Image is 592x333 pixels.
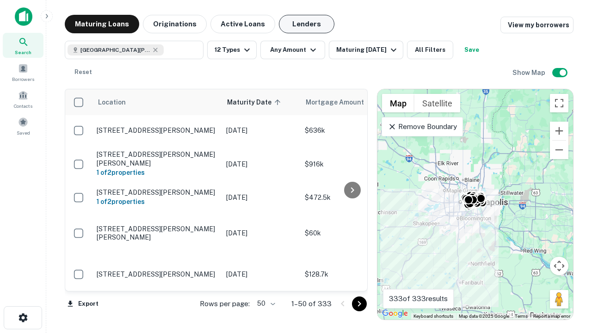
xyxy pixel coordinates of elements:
iframe: Chat Widget [546,259,592,303]
p: [STREET_ADDRESS][PERSON_NAME] [97,270,217,278]
p: $636k [305,125,397,136]
span: Contacts [14,102,32,110]
p: $472.5k [305,192,397,203]
p: $916k [305,159,397,169]
button: Show satellite imagery [414,94,460,112]
th: Mortgage Amount [300,89,402,115]
button: Save your search to get updates of matches that match your search criteria. [457,41,487,59]
div: 0 0 [377,89,573,320]
button: Originations [143,15,207,33]
img: capitalize-icon.png [15,7,32,26]
div: Maturing [DATE] [336,44,399,55]
h6: Show Map [512,68,547,78]
p: $60k [305,228,397,238]
a: Borrowers [3,60,43,85]
button: 12 Types [207,41,257,59]
p: [STREET_ADDRESS][PERSON_NAME][PERSON_NAME] [97,225,217,241]
button: Maturing [DATE] [329,41,403,59]
a: Terms (opens in new tab) [515,314,528,319]
th: Maturity Date [222,89,300,115]
span: Map data ©2025 Google [459,314,509,319]
p: [STREET_ADDRESS][PERSON_NAME][PERSON_NAME] [97,150,217,167]
a: View my borrowers [500,17,573,33]
span: Maturity Date [227,97,284,108]
a: Saved [3,113,43,138]
button: Maturing Loans [65,15,139,33]
span: Search [15,49,31,56]
button: Map camera controls [550,257,568,275]
a: Open this area in Google Maps (opens a new window) [380,308,410,320]
h6: 1 of 2 properties [97,197,217,207]
button: All Filters [407,41,453,59]
div: 50 [253,297,277,310]
button: Toggle fullscreen view [550,94,568,112]
button: Any Amount [260,41,325,59]
a: Contacts [3,86,43,111]
p: [DATE] [226,125,296,136]
span: Borrowers [12,75,34,83]
p: [DATE] [226,192,296,203]
button: Zoom out [550,141,568,159]
p: 333 of 333 results [389,293,448,304]
p: [STREET_ADDRESS][PERSON_NAME] [97,126,217,135]
p: [DATE] [226,269,296,279]
button: Active Loans [210,15,275,33]
p: Rows per page: [200,298,250,309]
p: 1–50 of 333 [291,298,332,309]
button: Go to next page [352,296,367,311]
p: Remove Boundary [388,121,456,132]
p: [STREET_ADDRESS][PERSON_NAME] [97,188,217,197]
p: $128.7k [305,269,397,279]
th: Location [92,89,222,115]
button: Keyboard shortcuts [413,313,453,320]
button: Reset [68,63,98,81]
span: Location [98,97,126,108]
span: [GEOGRAPHIC_DATA][PERSON_NAME], [GEOGRAPHIC_DATA], [GEOGRAPHIC_DATA] [80,46,150,54]
a: Report a map error [533,314,570,319]
p: [DATE] [226,159,296,169]
span: Saved [17,129,30,136]
button: Show street map [382,94,414,112]
button: Zoom in [550,122,568,140]
a: Search [3,33,43,58]
img: Google [380,308,410,320]
p: [DATE] [226,228,296,238]
span: Mortgage Amount [306,97,376,108]
button: Lenders [279,15,334,33]
button: Export [65,297,101,311]
h6: 1 of 2 properties [97,167,217,178]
